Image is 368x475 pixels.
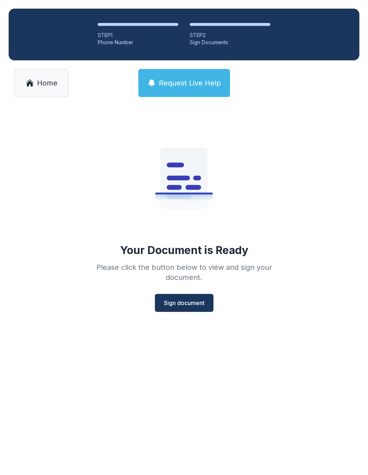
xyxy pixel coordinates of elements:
span: Home [37,78,57,88]
span: Sign document [164,299,204,307]
div: STEP 1 [98,32,178,39]
span: Request Live Help [159,78,221,88]
div: Your Document is Ready [120,244,248,257]
div: Please click the button below to view and sign your document. [80,262,287,282]
div: Phone Number [98,39,178,46]
div: Sign Documents [190,39,270,46]
div: STEP 2 [190,32,270,39]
